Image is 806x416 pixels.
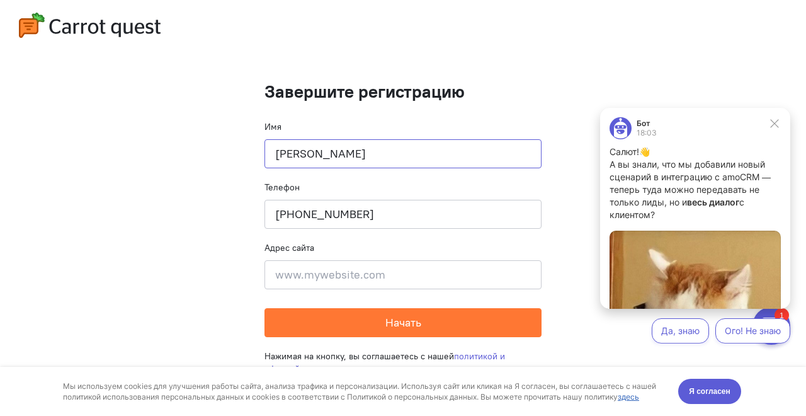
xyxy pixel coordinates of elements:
[264,308,542,337] button: Начать
[99,95,152,106] strong: весь диалог
[678,12,741,37] button: Я согласен
[264,139,542,168] input: Ваше имя
[22,44,193,57] p: Салют!👋
[264,260,542,289] input: www.mywebsite.com
[28,8,43,21] div: 1
[264,337,542,388] div: Нажимая на кнопку, вы соглашаетесь с нашей
[49,28,69,35] div: 18:03
[264,241,314,254] label: Адрес сайта
[128,217,203,242] button: Ого! Не знаю
[689,18,730,31] span: Я согласен
[264,181,300,194] label: Телефон
[64,217,122,242] button: Да, знаю
[264,82,542,101] h1: Завершите регистрацию
[618,25,639,35] a: здесь
[63,14,664,35] div: Мы используем cookies для улучшения работы сайта, анализа трафика и персонализации. Используя сай...
[49,18,69,26] div: Бот
[264,120,281,133] label: Имя
[264,200,542,229] input: +79001110101
[385,315,421,330] span: Начать
[19,13,161,38] img: carrot-quest-logo.svg
[22,57,193,120] p: А вы знали, что мы добавили новый сценарий в интеграцию с amoCRM — теперь туда можно передавать н...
